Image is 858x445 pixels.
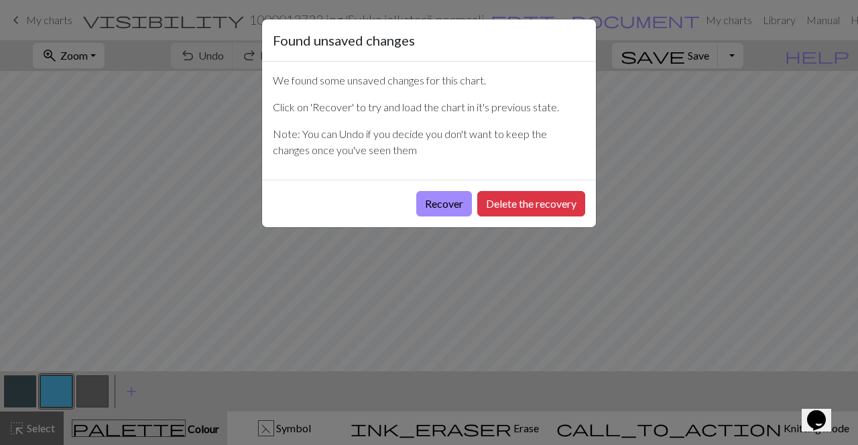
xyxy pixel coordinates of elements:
[273,126,585,158] p: Note: You can Undo if you decide you don't want to keep the changes once you've seen them
[273,30,415,50] h5: Found unsaved changes
[273,72,585,88] p: We found some unsaved changes for this chart.
[802,391,845,432] iframe: chat widget
[477,191,585,216] button: Delete the recovery
[416,191,472,216] button: Recover
[273,99,585,115] p: Click on 'Recover' to try and load the chart in it's previous state.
